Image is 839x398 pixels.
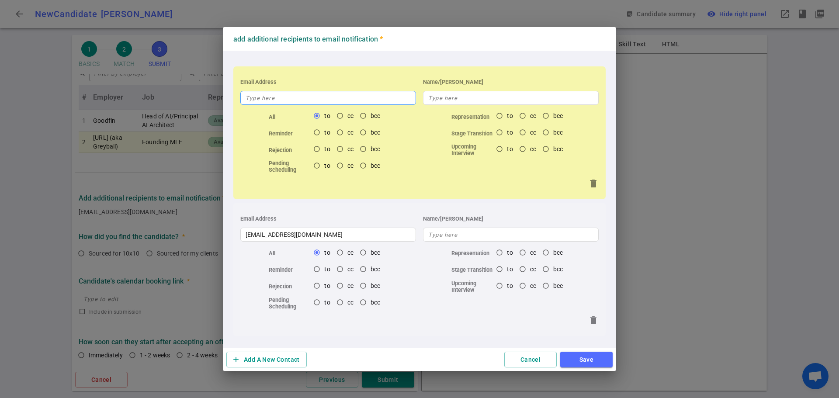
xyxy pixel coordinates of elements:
span: bcc [371,299,380,306]
span: cc [347,299,354,306]
span: cc [530,249,536,256]
span: bcc [371,249,380,256]
span: to [507,266,513,273]
span: bcc [371,282,380,289]
input: Type here [423,91,599,105]
i: add [232,355,240,364]
button: addAdd A New Contact [226,352,307,368]
h3: Email Address [240,79,277,85]
i: delete [588,315,599,325]
span: cc [530,145,536,152]
input: Type here [240,91,416,105]
button: Save [560,352,613,368]
span: to [507,145,513,152]
span: bcc [371,162,380,169]
span: to [324,282,330,289]
h3: All [269,250,311,256]
strong: Add additional recipients to email notification [233,35,383,43]
input: Type here [240,228,416,242]
span: bcc [371,266,380,273]
h3: Email Address [240,215,277,222]
h3: Reminder [269,266,311,273]
span: to [324,112,330,119]
span: cc [530,112,536,119]
h3: Reminder [269,130,311,137]
span: to [324,266,330,273]
span: cc [347,129,354,136]
i: delete [588,178,599,189]
h3: Stage Transition [451,130,493,137]
h3: Name/[PERSON_NAME] [423,215,599,222]
h3: All [269,114,311,120]
span: cc [347,112,354,119]
h3: Upcoming interview [451,143,493,156]
span: cc [347,266,354,273]
h3: Upcoming interview [451,280,493,293]
button: Remove contact [585,311,602,329]
span: bcc [553,266,563,273]
h3: Rejection [269,147,311,153]
span: to [324,299,330,306]
span: cc [347,145,354,152]
span: to [324,129,330,136]
span: cc [347,162,354,169]
button: Remove contact [585,175,602,192]
span: bcc [371,112,380,119]
span: bcc [553,129,563,136]
span: cc [347,249,354,256]
h3: Name/[PERSON_NAME] [423,79,599,85]
span: cc [530,266,536,273]
span: to [324,162,330,169]
h3: Pending scheduling [269,297,311,310]
span: to [507,112,513,119]
span: cc [530,282,536,289]
span: cc [347,282,354,289]
span: to [507,282,513,289]
h3: Pending scheduling [269,160,311,173]
h3: Rejection [269,283,311,290]
h3: Stage Transition [451,266,493,273]
span: to [507,129,513,136]
span: bcc [553,112,563,119]
span: to [324,249,330,256]
span: to [324,145,330,152]
span: bcc [553,145,563,152]
span: bcc [371,129,380,136]
span: cc [530,129,536,136]
span: bcc [553,282,563,289]
span: bcc [371,145,380,152]
button: Cancel [504,352,557,368]
h3: Representation [451,250,493,256]
span: to [507,249,513,256]
input: Type here [423,228,599,242]
h3: Representation [451,114,493,120]
span: bcc [553,249,563,256]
